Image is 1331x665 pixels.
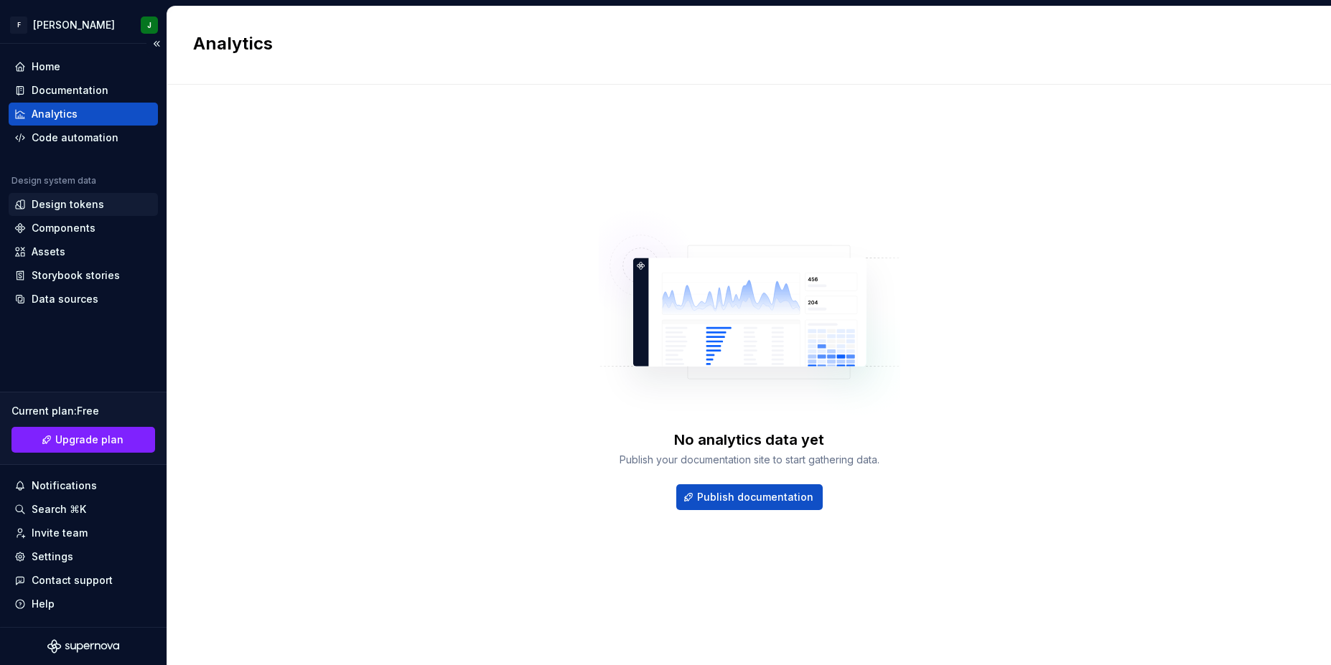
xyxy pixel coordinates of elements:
[9,79,158,102] a: Documentation
[32,292,98,306] div: Data sources
[32,502,86,517] div: Search ⌘K
[32,573,113,588] div: Contact support
[32,107,78,121] div: Analytics
[33,18,115,32] div: [PERSON_NAME]
[674,430,824,450] div: No analytics data yet
[9,126,158,149] a: Code automation
[697,490,813,504] span: Publish documentation
[9,498,158,521] button: Search ⌘K
[32,478,97,493] div: Notifications
[146,34,167,54] button: Collapse sidebar
[676,484,823,510] button: Publish documentation
[32,526,88,540] div: Invite team
[9,569,158,592] button: Contact support
[3,9,164,40] button: F[PERSON_NAME]J
[32,245,65,259] div: Assets
[32,221,95,235] div: Components
[11,427,155,453] button: Upgrade plan
[11,175,96,187] div: Design system data
[193,32,1288,55] h2: Analytics
[55,433,123,447] span: Upgrade plan
[32,550,73,564] div: Settings
[9,474,158,497] button: Notifications
[32,83,108,98] div: Documentation
[9,288,158,311] a: Data sources
[9,240,158,263] a: Assets
[9,217,158,240] a: Components
[9,545,158,568] a: Settings
[9,593,158,616] button: Help
[9,264,158,287] a: Storybook stories
[9,55,158,78] a: Home
[32,60,60,74] div: Home
[32,131,118,145] div: Code automation
[32,268,120,283] div: Storybook stories
[10,16,27,34] div: F
[9,103,158,126] a: Analytics
[147,19,151,31] div: J
[32,197,104,212] div: Design tokens
[620,453,879,467] div: Publish your documentation site to start gathering data.
[9,193,158,216] a: Design tokens
[11,404,155,418] div: Current plan : Free
[47,639,119,654] svg: Supernova Logo
[32,597,55,611] div: Help
[9,522,158,544] a: Invite team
